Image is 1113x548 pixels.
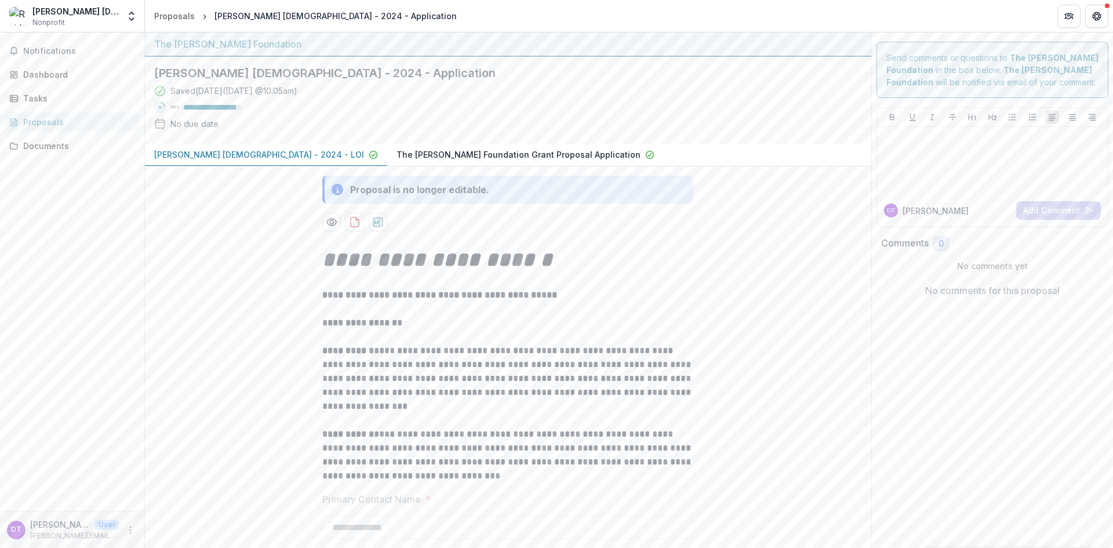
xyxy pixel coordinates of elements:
span: Nonprofit [32,17,65,28]
button: Italicize [925,110,939,124]
p: No comments yet [881,260,1104,272]
button: Align Left [1045,110,1059,124]
div: Doug Terpening [11,526,21,534]
button: Partners [1057,5,1081,28]
div: Proposals [23,116,130,128]
button: Bullet List [1005,110,1019,124]
button: Add Comment [1016,201,1101,220]
span: Notifications [23,46,135,56]
p: [PERSON_NAME][EMAIL_ADDRESS][DOMAIN_NAME] [30,531,119,541]
a: Proposals [5,112,140,132]
p: [PERSON_NAME] [903,205,969,217]
div: Tasks [23,92,130,104]
div: Proposal is no longer editable. [350,183,489,197]
button: download-proposal [369,213,387,231]
p: No comments for this proposal [925,284,1060,297]
div: Documents [23,140,130,152]
button: Bold [885,110,899,124]
button: Notifications [5,42,140,60]
p: [PERSON_NAME] [DEMOGRAPHIC_DATA] - 2024 - LOI [154,148,364,161]
a: Dashboard [5,65,140,84]
p: Primary Contact Name [322,492,421,506]
button: Ordered List [1025,110,1039,124]
a: Documents [5,136,140,155]
div: No due date [170,118,219,130]
button: Align Center [1065,110,1079,124]
div: Saved [DATE] ( [DATE] @ 10:05am ) [170,85,297,97]
button: Underline [905,110,919,124]
div: Proposals [154,10,195,22]
button: Get Help [1085,5,1108,28]
button: Heading 2 [985,110,999,124]
button: Preview 80ebbf89-22af-4b27-9d75-28ede5f208b6-0.pdf [322,213,341,231]
button: Strike [945,110,959,124]
div: [PERSON_NAME] [DEMOGRAPHIC_DATA] [32,5,119,17]
button: Open entity switcher [123,5,140,28]
p: [PERSON_NAME] [30,518,90,531]
p: User [95,520,119,530]
p: 90 % [170,103,179,111]
div: Dashboard [23,68,130,81]
button: More [123,523,137,537]
img: Reid Saunders Evangelistic Association [9,7,28,26]
div: The [PERSON_NAME] Foundation [154,37,862,51]
button: Heading 1 [965,110,979,124]
div: [PERSON_NAME] [DEMOGRAPHIC_DATA] - 2024 - Application [214,10,457,22]
div: Send comments or questions to in the box below. will be notified via email of your comment. [876,42,1109,98]
a: Proposals [150,8,199,24]
a: Tasks [5,89,140,108]
h2: Comments [881,238,929,249]
nav: breadcrumb [150,8,461,24]
h2: [PERSON_NAME] [DEMOGRAPHIC_DATA] - 2024 - Application [154,66,843,80]
button: Align Right [1085,110,1099,124]
p: The [PERSON_NAME] Foundation Grant Proposal Application [397,148,641,161]
button: download-proposal [345,213,364,231]
span: 0 [939,239,944,249]
div: Doug Terpening [887,208,895,213]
